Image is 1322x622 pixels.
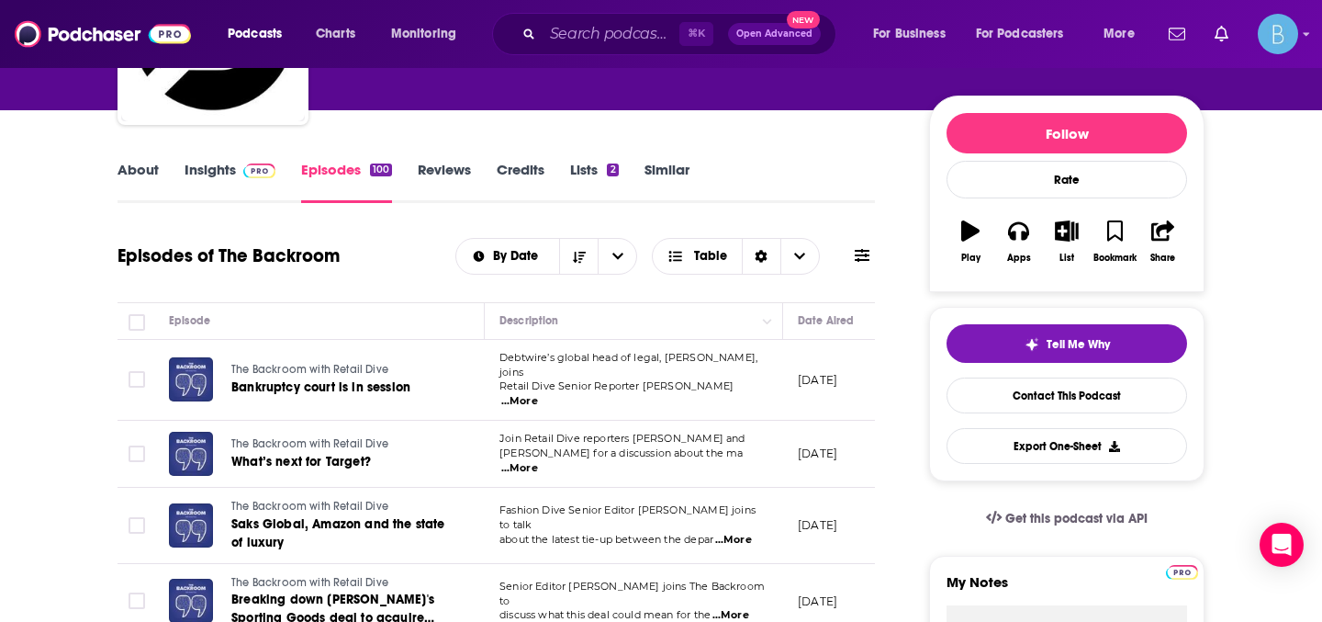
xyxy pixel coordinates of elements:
div: Bookmark [1093,253,1137,264]
span: What’s next for Target? [231,454,371,469]
span: Logged in as BLASTmedia [1258,14,1298,54]
button: Choose View [652,238,820,275]
span: Podcasts [228,21,282,47]
span: Fashion Dive Senior Editor [PERSON_NAME] joins to talk [499,503,756,531]
div: 100 [370,164,392,176]
span: Debtwire’s global head of legal, [PERSON_NAME], joins [499,351,757,379]
button: open menu [598,239,636,274]
a: About [118,161,159,203]
div: Episode [169,310,210,332]
a: Get this podcast via API [971,496,1162,541]
button: open menu [456,250,560,263]
button: Follow [947,113,1187,153]
a: Show notifications dropdown [1161,18,1193,50]
a: The Backroom with Retail Dive [231,575,452,592]
a: What’s next for Target? [231,453,450,471]
button: open menu [1091,19,1158,49]
a: The Backroom with Retail Dive [231,436,450,453]
span: For Business [873,21,946,47]
h2: Choose List sort [455,238,638,275]
button: open menu [860,19,969,49]
span: ...More [501,461,538,476]
div: Apps [1007,253,1031,264]
span: Toggle select row [129,371,145,388]
img: tell me why sparkle [1025,337,1039,352]
a: InsightsPodchaser Pro [185,161,275,203]
span: More [1104,21,1135,47]
a: Episodes100 [301,161,392,203]
button: Apps [994,209,1042,275]
span: Retail Dive Senior Reporter [PERSON_NAME] [499,379,734,392]
span: The Backroom with Retail Dive [231,576,388,589]
a: Contact This Podcast [947,378,1187,413]
a: Saks Global, Amazon and the state of luxury [231,515,452,552]
div: List [1059,253,1074,264]
a: Reviews [418,161,471,203]
span: Table [694,250,727,263]
button: open menu [964,19,1091,49]
button: List [1043,209,1091,275]
button: open menu [215,19,306,49]
button: Column Actions [756,311,779,333]
span: New [787,11,820,28]
button: open menu [378,19,480,49]
p: [DATE] [798,517,837,533]
a: Pro website [1166,562,1198,580]
span: For Podcasters [976,21,1064,47]
span: Tell Me Why [1047,337,1110,352]
div: 2 [607,164,618,176]
h1: Episodes of The Backroom [118,244,340,267]
div: Sort Direction [742,239,780,274]
p: [DATE] [798,446,837,461]
div: Open Intercom Messenger [1260,523,1304,567]
input: Search podcasts, credits, & more... [543,19,679,49]
div: Description [499,310,558,332]
img: Podchaser Pro [1166,565,1198,580]
span: The Backroom with Retail Dive [231,437,388,450]
span: The Backroom with Retail Dive [231,500,388,513]
span: The Backroom with Retail Dive [231,363,388,376]
span: ...More [501,394,538,409]
div: Play [961,253,980,264]
span: Get this podcast via API [1005,511,1148,526]
span: Bankruptcy court is in session [231,379,410,395]
span: Toggle select row [129,517,145,534]
p: [DATE] [798,594,837,609]
span: Senior Editor [PERSON_NAME] joins The Backroom to [499,580,765,607]
a: Credits [497,161,544,203]
button: Bookmark [1091,209,1138,275]
span: ...More [715,533,752,548]
span: Open Advanced [736,29,812,39]
a: Lists2 [570,161,618,203]
div: Share [1150,253,1175,264]
button: Play [947,209,994,275]
img: User Profile [1258,14,1298,54]
button: Show profile menu [1258,14,1298,54]
img: Podchaser - Follow, Share and Rate Podcasts [15,17,191,51]
p: [DATE] [798,372,837,388]
button: Export One-Sheet [947,428,1187,464]
span: Toggle select row [129,593,145,609]
img: Podchaser Pro [243,164,275,178]
span: Saks Global, Amazon and the state of luxury [231,516,445,550]
div: Search podcasts, credits, & more... [510,13,854,55]
span: Join Retail Dive reporters [PERSON_NAME] and [499,432,745,445]
span: Toggle select row [129,446,145,462]
a: Charts [304,19,366,49]
span: Monitoring [391,21,456,47]
a: The Backroom with Retail Dive [231,499,452,515]
button: Open AdvancedNew [728,23,821,45]
div: Rate [947,161,1187,198]
label: My Notes [947,573,1187,605]
span: discuss what this deal could mean for the [499,608,711,621]
span: about the latest tie-up between the depar [499,533,713,546]
button: tell me why sparkleTell Me Why [947,324,1187,363]
a: Show notifications dropdown [1207,18,1236,50]
a: Bankruptcy court is in session [231,379,450,397]
span: [PERSON_NAME] for a discussion about the ma [499,447,743,459]
div: Date Aired [798,310,854,332]
span: Charts [316,21,355,47]
span: By Date [493,250,544,263]
button: Sort Direction [559,239,598,274]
